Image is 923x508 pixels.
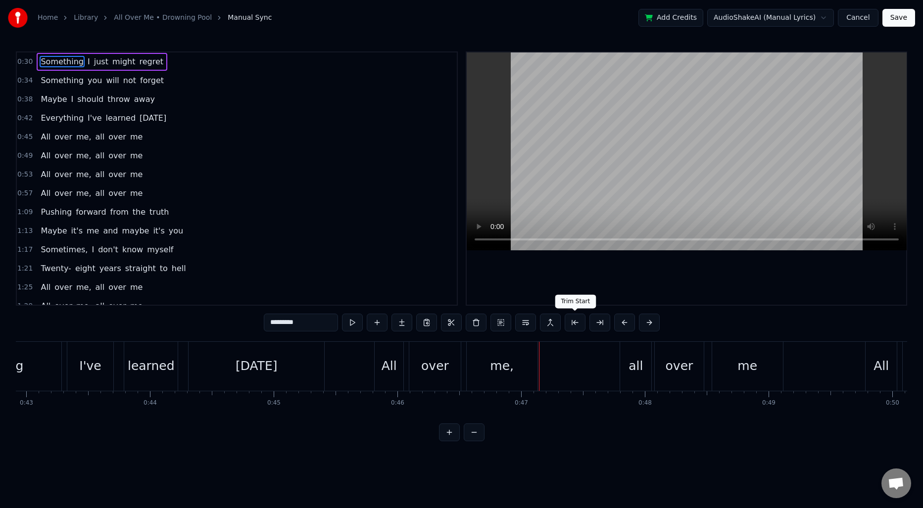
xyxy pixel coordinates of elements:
[75,206,107,218] span: forward
[74,263,97,274] span: eight
[40,131,51,142] span: All
[95,169,106,180] span: all
[8,8,28,28] img: youka
[102,225,119,236] span: and
[40,150,51,161] span: All
[129,187,144,199] span: me
[53,187,73,199] span: over
[139,56,165,67] span: regret
[106,93,131,105] span: throw
[886,399,899,407] div: 0:50
[391,399,404,407] div: 0:46
[53,131,73,142] span: over
[114,13,212,23] a: All Over Me • Drowning Pool
[111,56,137,67] span: might
[40,169,51,180] span: All
[40,206,73,218] span: Pushing
[124,263,157,274] span: straight
[40,281,51,293] span: All
[129,169,144,180] span: me
[139,112,167,124] span: [DATE]
[228,13,272,23] span: Manual Sync
[95,187,106,199] span: all
[38,13,58,23] a: Home
[75,131,93,142] span: me,
[98,263,122,274] span: years
[129,131,144,142] span: me
[40,225,68,236] span: Maybe
[53,300,73,312] span: over
[75,169,93,180] span: me,
[107,187,127,199] span: over
[107,131,127,142] span: over
[762,399,776,407] div: 0:49
[144,399,157,407] div: 0:44
[87,112,102,124] span: I've
[128,357,175,375] div: learned
[122,75,137,86] span: not
[629,357,643,375] div: all
[97,244,119,255] span: don't
[17,113,33,123] span: 0:42
[95,281,106,293] span: all
[490,357,514,375] div: me,
[133,93,156,105] span: away
[79,357,101,375] div: I've
[70,93,75,105] span: I
[881,468,911,498] div: Open chat
[555,295,596,309] div: Trim Start
[95,150,106,161] span: all
[236,357,278,375] div: [DATE]
[152,225,165,236] span: it's
[17,132,33,142] span: 0:45
[40,93,68,105] span: Maybe
[107,300,127,312] span: over
[87,75,103,86] span: you
[666,357,693,375] div: over
[168,225,184,236] span: you
[75,300,93,312] span: me,
[40,300,51,312] span: All
[139,75,165,86] span: forget
[17,301,33,311] span: 1:29
[17,245,33,255] span: 1:17
[132,206,146,218] span: the
[17,76,33,86] span: 0:34
[17,57,33,67] span: 0:30
[87,56,91,67] span: I
[159,263,169,274] span: to
[171,263,187,274] span: hell
[93,56,109,67] span: just
[17,226,33,236] span: 1:13
[121,225,150,236] span: maybe
[74,13,98,23] a: Library
[121,244,144,255] span: know
[17,264,33,274] span: 1:21
[40,263,72,274] span: Twenty-
[107,169,127,180] span: over
[421,357,449,375] div: over
[17,207,33,217] span: 1:09
[53,169,73,180] span: over
[86,225,100,236] span: me
[95,131,106,142] span: all
[129,281,144,293] span: me
[40,75,85,86] span: Something
[53,281,73,293] span: over
[638,399,652,407] div: 0:48
[20,399,33,407] div: 0:43
[40,187,51,199] span: All
[17,170,33,180] span: 0:53
[838,9,878,27] button: Cancel
[17,94,33,104] span: 0:38
[515,399,528,407] div: 0:47
[38,13,272,23] nav: breadcrumb
[109,206,130,218] span: from
[638,9,703,27] button: Add Credits
[40,56,85,67] span: Something
[53,150,73,161] span: over
[17,151,33,161] span: 0:49
[75,150,93,161] span: me,
[17,282,33,292] span: 1:25
[382,357,397,375] div: All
